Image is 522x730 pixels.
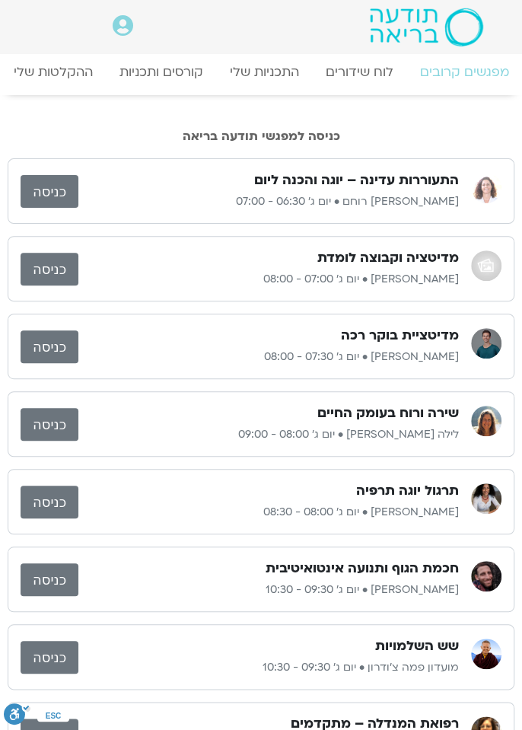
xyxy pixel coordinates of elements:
p: לילה [PERSON_NAME] • יום ג׳ 08:00 - 09:00 [78,426,459,444]
h3: שירה ורוח בעומק החיים [317,404,459,422]
a: כניסה [21,330,78,363]
p: מועדון פמה צ'ודרון • יום ג׳ 09:30 - 10:30 [78,658,459,677]
h3: חכמת הגוף ותנועה אינטואיטיבית [266,559,459,578]
a: כניסה [21,408,78,441]
img: אורנה סמלסון רוחם [471,173,501,203]
img: מועדון פמה צ'ודרון [471,639,501,669]
img: ענת קדר [471,483,501,514]
img: אודי שפריר [471,250,501,281]
h2: כניסה למפגשי תודעה בריאה [8,129,514,143]
a: קורסים ותכניות [106,56,216,88]
a: לוח שידורים [312,56,406,88]
img: בן קמינסקי [471,561,501,591]
img: אורי דאובר [471,328,501,359]
p: [PERSON_NAME] • יום ג׳ 07:30 - 08:00 [78,348,459,366]
a: כניסה [21,253,78,285]
h3: מדיטציית בוקר רכה [341,327,459,345]
img: לילה קמחי [471,406,501,436]
p: [PERSON_NAME] רוחם • יום ג׳ 06:30 - 07:00 [78,193,459,211]
p: [PERSON_NAME] • יום ג׳ 08:00 - 08:30 [78,503,459,521]
h3: מדיטציה וקבוצה לומדת [317,249,459,267]
a: כניסה [21,175,78,208]
a: כניסה [21,641,78,674]
h3: תרגול יוגה תרפיה [356,482,459,500]
a: התכניות שלי [216,56,312,88]
p: [PERSON_NAME] • יום ג׳ 07:00 - 08:00 [78,270,459,288]
h3: התעוררות עדינה – יוגה והכנה ליום [254,171,459,190]
p: [PERSON_NAME] • יום ג׳ 09:30 - 10:30 [78,581,459,599]
a: כניסה [21,486,78,518]
a: כניסה [21,563,78,596]
h3: שש השלמויות [375,637,459,655]
a: מפגשים קרובים [406,56,522,88]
